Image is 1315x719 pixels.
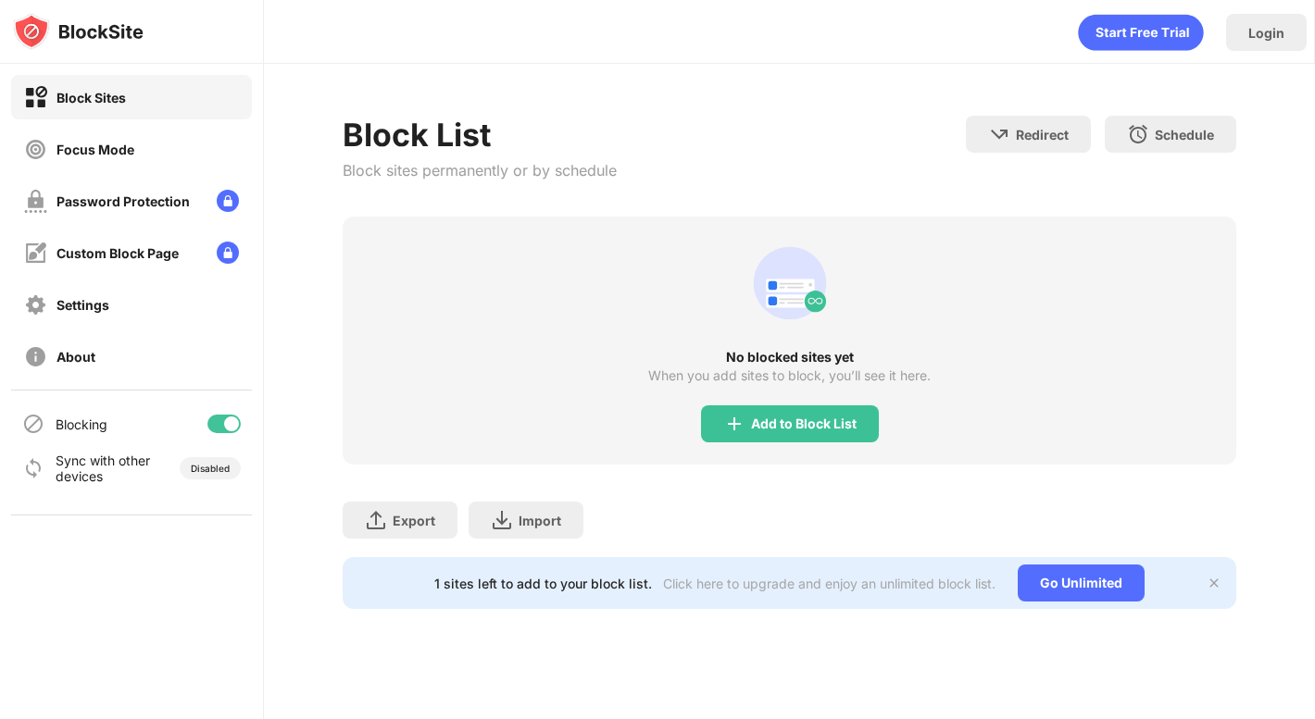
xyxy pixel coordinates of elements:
div: Go Unlimited [1018,564,1145,601]
div: Blocking [56,416,107,432]
img: customize-block-page-off.svg [24,242,47,265]
div: Focus Mode [56,142,134,157]
div: animation [1078,14,1204,51]
div: Add to Block List [751,416,857,431]
img: logo-blocksite.svg [13,13,144,50]
img: blocking-icon.svg [22,413,44,435]
div: Custom Block Page [56,245,179,261]
img: settings-off.svg [24,293,47,316]
div: No blocked sites yet [343,350,1236,365]
img: block-on.svg [24,86,47,109]
div: Click here to upgrade and enjoy an unlimited block list. [663,576,996,591]
img: about-off.svg [24,345,47,368]
img: x-button.svg [1207,576,1221,590]
div: Settings [56,297,109,313]
div: Block Sites [56,90,126,105]
div: 1 sites left to add to your block list. [434,576,652,591]
div: Block sites permanently or by schedule [343,161,617,180]
img: lock-menu.svg [217,242,239,264]
div: animation [745,239,834,328]
div: About [56,349,95,365]
div: Sync with other devices [56,452,151,484]
div: When you add sites to block, you’ll see it here. [648,368,931,383]
div: Export [393,513,435,528]
img: lock-menu.svg [217,190,239,212]
div: Schedule [1155,127,1214,143]
div: Disabled [191,463,230,474]
img: sync-icon.svg [22,457,44,479]
div: Password Protection [56,193,190,209]
img: password-protection-off.svg [24,190,47,213]
div: Import [519,513,561,528]
img: focus-off.svg [24,138,47,161]
div: Redirect [1016,127,1069,143]
div: Block List [343,116,617,154]
div: Login [1248,25,1284,41]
